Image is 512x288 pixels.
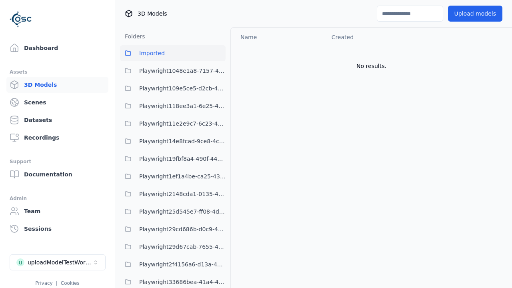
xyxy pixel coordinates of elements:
[120,63,226,79] button: Playwright1048e1a8-7157-4402-9d51-a0d67d82f98b
[448,6,502,22] button: Upload models
[139,48,165,58] span: Imported
[139,66,226,76] span: Playwright1048e1a8-7157-4402-9d51-a0d67d82f98b
[10,67,105,77] div: Assets
[28,258,92,266] div: uploadModelTestWorkspace
[16,258,24,266] div: u
[35,280,52,286] a: Privacy
[56,280,58,286] span: |
[120,133,226,149] button: Playwright14e8fcad-9ce8-4c9f-9ba9-3f066997ed84
[120,168,226,184] button: Playwright1ef1a4be-ca25-4334-b22c-6d46e5dc87b0
[10,8,32,30] img: Logo
[6,130,108,146] a: Recordings
[120,116,226,132] button: Playwright11e2e9c7-6c23-4ce7-ac48-ea95a4ff6a43
[139,119,226,128] span: Playwright11e2e9c7-6c23-4ce7-ac48-ea95a4ff6a43
[120,186,226,202] button: Playwright2148cda1-0135-4eee-9a3e-ba7e638b60a6
[139,224,226,234] span: Playwright29cd686b-d0c9-4777-aa54-1065c8c7cee8
[231,28,325,47] th: Name
[139,207,226,216] span: Playwright25d545e7-ff08-4d3b-b8cd-ba97913ee80b
[10,194,105,203] div: Admin
[139,242,226,252] span: Playwright29d67cab-7655-4a15-9701-4b560da7f167
[139,260,226,269] span: Playwright2f4156a6-d13a-4a07-9939-3b63c43a9416
[6,166,108,182] a: Documentation
[10,254,106,270] button: Select a workspace
[138,10,167,18] span: 3D Models
[231,47,512,85] td: No results.
[10,157,105,166] div: Support
[61,280,80,286] a: Cookies
[6,203,108,219] a: Team
[120,45,226,61] button: Imported
[120,204,226,220] button: Playwright25d545e7-ff08-4d3b-b8cd-ba97913ee80b
[325,28,422,47] th: Created
[6,94,108,110] a: Scenes
[120,239,226,255] button: Playwright29d67cab-7655-4a15-9701-4b560da7f167
[6,112,108,128] a: Datasets
[139,84,226,93] span: Playwright109e5ce5-d2cb-4ab8-a55a-98f36a07a7af
[120,80,226,96] button: Playwright109e5ce5-d2cb-4ab8-a55a-98f36a07a7af
[120,32,145,40] h3: Folders
[139,154,226,164] span: Playwright19fbf8a4-490f-4493-a67b-72679a62db0e
[6,77,108,93] a: 3D Models
[120,221,226,237] button: Playwright29cd686b-d0c9-4777-aa54-1065c8c7cee8
[139,136,226,146] span: Playwright14e8fcad-9ce8-4c9f-9ba9-3f066997ed84
[139,189,226,199] span: Playwright2148cda1-0135-4eee-9a3e-ba7e638b60a6
[139,172,226,181] span: Playwright1ef1a4be-ca25-4334-b22c-6d46e5dc87b0
[6,221,108,237] a: Sessions
[120,256,226,272] button: Playwright2f4156a6-d13a-4a07-9939-3b63c43a9416
[139,101,226,111] span: Playwright118ee3a1-6e25-456a-9a29-0f34eaed349c
[6,40,108,56] a: Dashboard
[120,98,226,114] button: Playwright118ee3a1-6e25-456a-9a29-0f34eaed349c
[139,277,226,287] span: Playwright33686bea-41a4-43c8-b27a-b40c54b773e3
[120,151,226,167] button: Playwright19fbf8a4-490f-4493-a67b-72679a62db0e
